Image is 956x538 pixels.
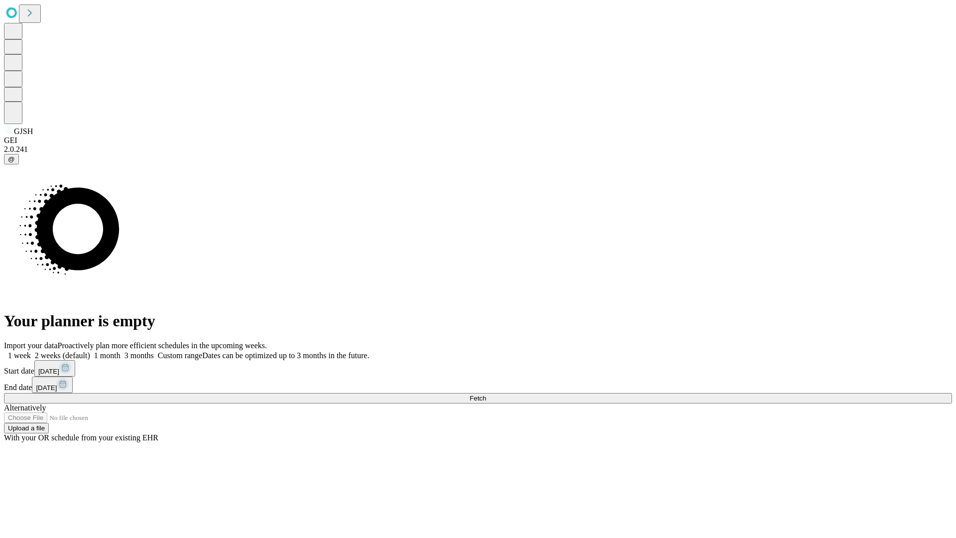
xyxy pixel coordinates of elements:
span: Custom range [158,351,202,360]
span: 2 weeks (default) [35,351,90,360]
span: [DATE] [38,368,59,375]
span: With your OR schedule from your existing EHR [4,433,158,442]
button: [DATE] [34,360,75,377]
span: GJSH [14,127,33,135]
span: @ [8,155,15,163]
div: End date [4,377,952,393]
span: Import your data [4,341,58,350]
button: Fetch [4,393,952,403]
div: GEI [4,136,952,145]
span: 1 week [8,351,31,360]
button: [DATE] [32,377,73,393]
button: @ [4,154,19,164]
span: Fetch [470,395,486,402]
span: 3 months [124,351,154,360]
button: Upload a file [4,423,49,433]
div: Start date [4,360,952,377]
div: 2.0.241 [4,145,952,154]
span: Proactively plan more efficient schedules in the upcoming weeks. [58,341,267,350]
span: [DATE] [36,384,57,392]
span: 1 month [94,351,120,360]
span: Alternatively [4,403,46,412]
span: Dates can be optimized up to 3 months in the future. [202,351,369,360]
h1: Your planner is empty [4,312,952,330]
